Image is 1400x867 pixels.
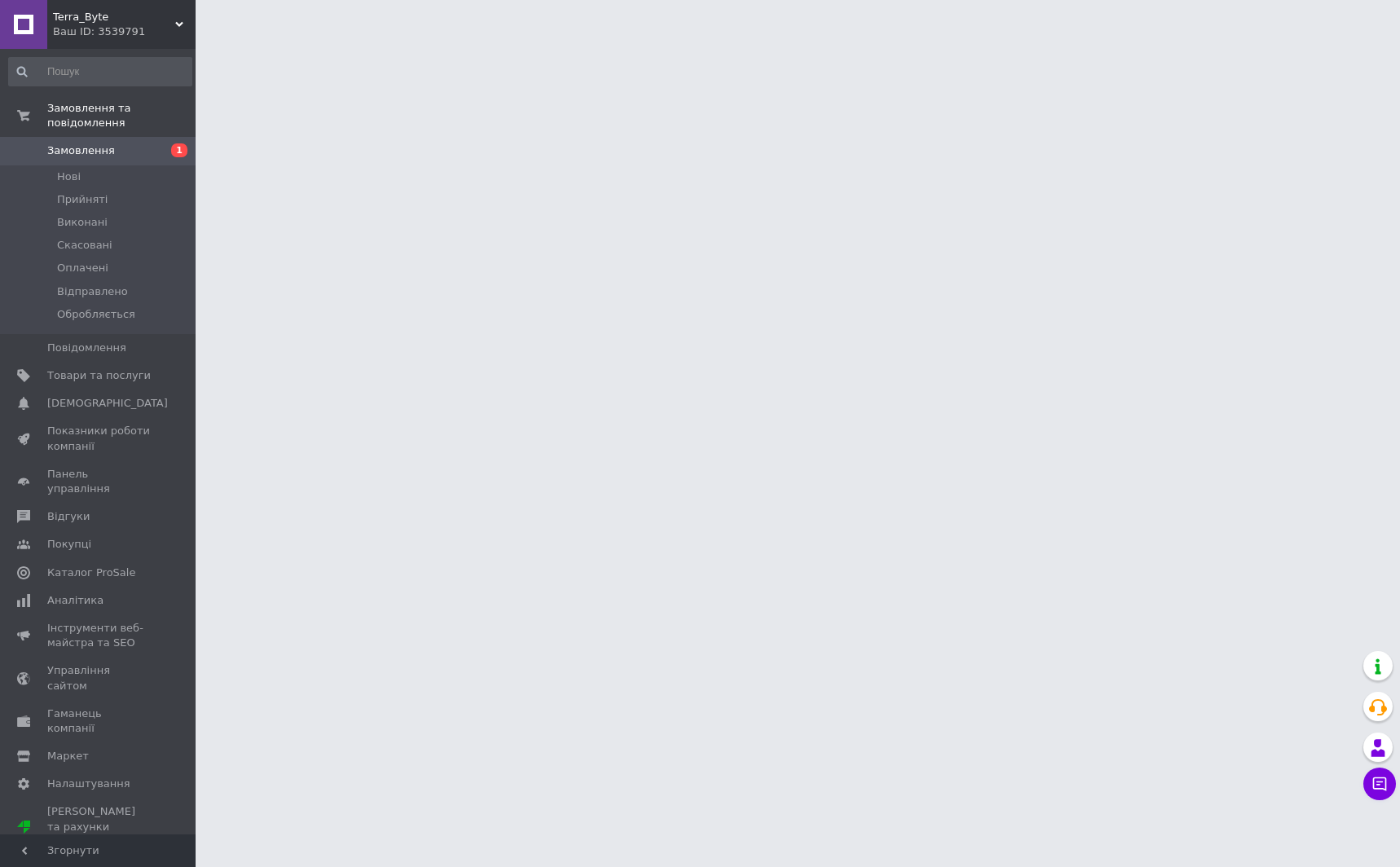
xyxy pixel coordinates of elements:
[57,215,108,230] span: Виконані
[47,101,196,130] span: Замовлення та повідомлення
[47,804,151,849] span: [PERSON_NAME] та рахунки
[8,57,192,86] input: Пошук
[47,341,126,355] span: Повідомлення
[57,238,112,253] span: Скасовані
[1363,768,1396,800] button: Чат з покупцем
[47,621,151,650] span: Інструменти веб-майстра та SEO
[57,192,108,207] span: Прийняті
[57,169,81,184] span: Нові
[47,663,151,693] span: Управління сайтом
[171,143,187,157] span: 1
[47,509,90,524] span: Відгуки
[47,777,130,791] span: Налаштування
[47,143,115,158] span: Замовлення
[57,261,108,275] span: Оплачені
[47,749,89,764] span: Маркет
[47,424,151,453] span: Показники роботи компанії
[47,368,151,383] span: Товари та послуги
[53,10,175,24] span: Terra_Byte
[47,593,103,608] span: Аналітика
[47,396,168,411] span: [DEMOGRAPHIC_DATA]
[57,284,128,299] span: Відправлено
[53,24,196,39] div: Ваш ID: 3539791
[47,467,151,496] span: Панель управління
[57,307,135,322] span: Обробляється
[47,566,135,580] span: Каталог ProSale
[47,537,91,552] span: Покупці
[47,706,151,736] span: Гаманець компанії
